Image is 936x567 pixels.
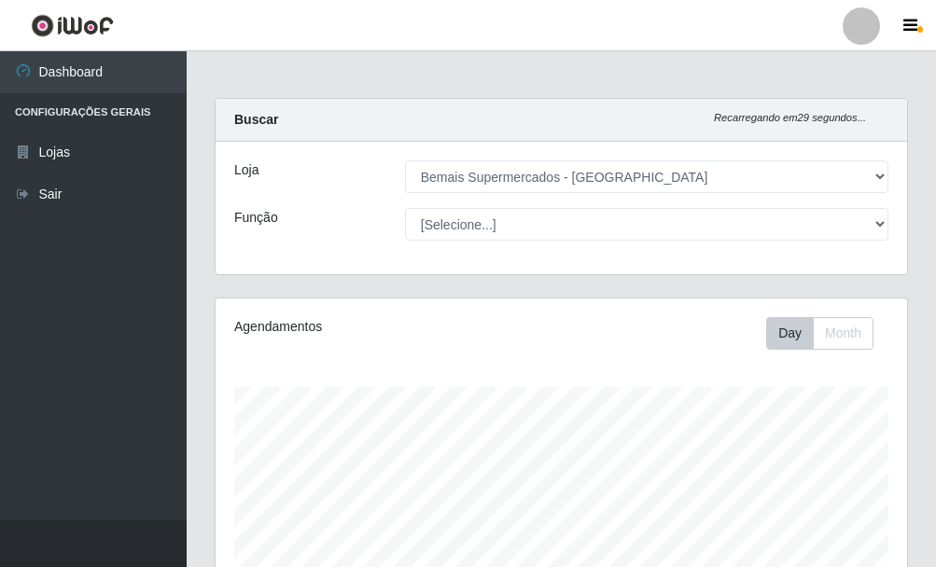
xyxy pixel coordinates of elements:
[813,317,873,350] button: Month
[766,317,814,350] button: Day
[234,208,278,228] label: Função
[714,112,866,123] i: Recarregando em 29 segundos...
[234,317,491,337] div: Agendamentos
[31,14,114,37] img: CoreUI Logo
[234,112,278,127] strong: Buscar
[234,160,258,180] label: Loja
[766,317,888,350] div: Toolbar with button groups
[766,317,873,350] div: First group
